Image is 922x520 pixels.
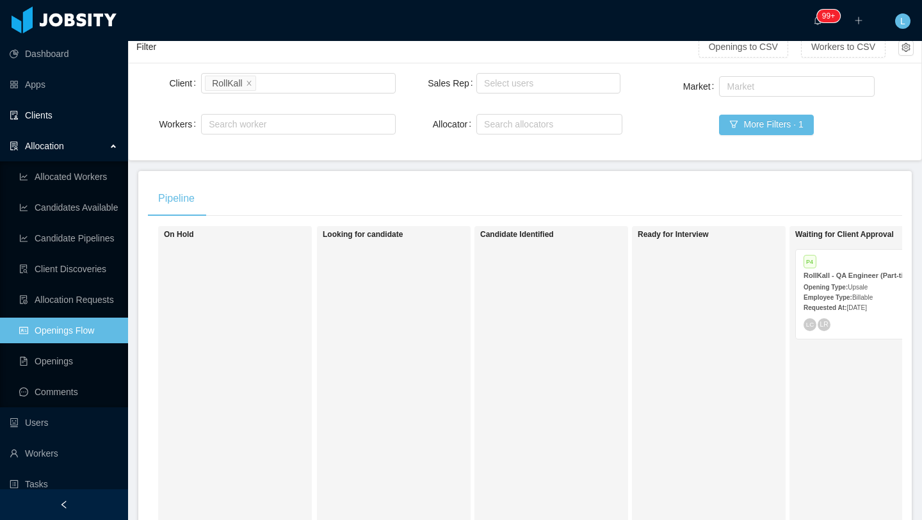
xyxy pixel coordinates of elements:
[638,230,817,240] h1: Ready for Interview
[10,471,118,497] a: icon: profileTasks
[900,13,905,29] span: L
[148,181,205,216] div: Pipeline
[25,141,64,151] span: Allocation
[205,76,255,91] li: RollKall
[205,117,212,132] input: Workers
[10,142,19,150] i: icon: solution
[484,118,609,131] div: Search allocators
[804,272,916,279] strong: RollKall - QA Engineer (Part-time)
[212,76,242,90] div: RollKall
[19,164,118,190] a: icon: line-chartAllocated Workers
[10,441,118,466] a: icon: userWorkers
[209,118,376,131] div: Search worker
[898,40,914,56] button: icon: setting
[854,16,863,25] i: icon: plus
[19,379,118,405] a: icon: messageComments
[164,230,343,240] h1: On Hold
[727,80,861,93] div: Market
[246,79,252,87] i: icon: close
[484,77,607,90] div: Select users
[699,37,788,58] button: Openings to CSV
[480,230,659,240] h1: Candidate Identified
[817,10,840,22] sup: 110
[719,115,813,135] button: icon: filterMore Filters · 1
[846,304,866,311] span: [DATE]
[804,294,852,301] strong: Employee Type:
[848,284,868,291] span: Upsale
[19,225,118,251] a: icon: line-chartCandidate Pipelines
[19,287,118,313] a: icon: file-doneAllocation Requests
[804,255,816,268] span: P4
[10,102,118,128] a: icon: auditClients
[480,117,487,132] input: Allocator
[259,76,266,91] input: Client
[169,78,201,88] label: Client
[801,37,886,58] button: Workers to CSV
[806,321,814,328] span: LC
[804,304,846,311] strong: Requested At:
[159,119,201,129] label: Workers
[10,410,118,435] a: icon: robotUsers
[804,284,848,291] strong: Opening Type:
[323,230,502,240] h1: Looking for candidate
[820,321,828,328] span: LR
[19,256,118,282] a: icon: file-searchClient Discoveries
[852,294,873,301] span: Billable
[136,35,699,59] div: Filter
[433,119,476,129] label: Allocator
[813,16,822,25] i: icon: bell
[428,78,478,88] label: Sales Rep
[480,76,487,91] input: Sales Rep
[10,41,118,67] a: icon: pie-chartDashboard
[683,81,720,92] label: Market
[19,348,118,374] a: icon: file-textOpenings
[19,318,118,343] a: icon: idcardOpenings Flow
[723,79,730,94] input: Market
[10,72,118,97] a: icon: appstoreApps
[19,195,118,220] a: icon: line-chartCandidates Available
